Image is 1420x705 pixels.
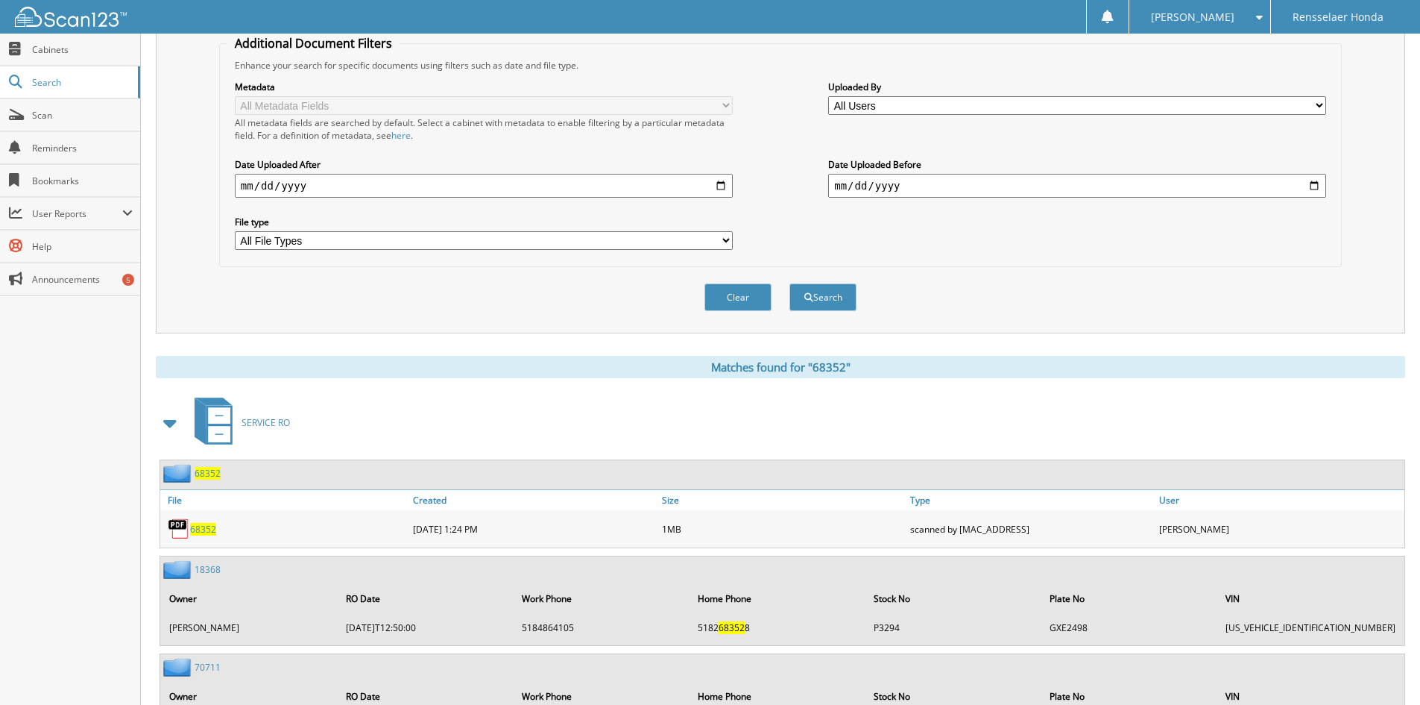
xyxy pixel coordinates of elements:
[828,158,1326,171] label: Date Uploaded Before
[162,583,337,614] th: Owner
[828,81,1326,93] label: Uploaded By
[1155,514,1404,544] div: [PERSON_NAME]
[235,174,733,198] input: start
[866,583,1041,614] th: Stock No
[338,615,514,640] td: [DATE]T12:50:00
[122,274,134,286] div: 5
[235,81,733,93] label: Metadata
[32,142,133,154] span: Reminders
[1155,490,1404,510] a: User
[789,283,856,311] button: Search
[15,7,127,27] img: scan123-logo-white.svg
[690,583,865,614] th: Home Phone
[514,583,689,614] th: Work Phone
[866,615,1041,640] td: P3294
[658,514,907,544] div: 1MB
[1042,583,1217,614] th: Plate No
[168,518,190,540] img: PDF.png
[195,563,221,576] a: 18368
[391,129,411,142] a: here
[235,216,733,228] label: File type
[32,109,133,122] span: Scan
[1042,615,1217,640] td: GXE2498
[906,514,1155,544] div: scanned by [MAC_ADDRESS]
[704,283,771,311] button: Clear
[195,661,221,674] a: 70711
[1218,615,1403,640] td: [US_VEHICLE_IDENTIFICATION_NUMBER]
[190,523,216,536] a: 68352
[162,615,337,640] td: [PERSON_NAME]
[1345,633,1420,705] iframe: Chat Widget
[690,615,865,640] td: 5182 8
[235,158,733,171] label: Date Uploaded After
[409,514,658,544] div: [DATE] 1:24 PM
[409,490,658,510] a: Created
[32,76,130,89] span: Search
[160,490,409,510] a: File
[906,490,1155,510] a: Type
[1218,583,1403,614] th: VIN
[156,356,1405,378] div: Matches found for "68352"
[163,658,195,677] img: folder2.png
[32,43,133,56] span: Cabinets
[828,174,1326,198] input: end
[163,464,195,483] img: folder2.png
[242,416,290,429] span: SERVICE RO
[227,59,1334,72] div: Enhance your search for specific documents using filters such as date and file type.
[235,116,733,142] div: All metadata fields are searched by default. Select a cabinet with metadata to enable filtering b...
[32,207,122,220] span: User Reports
[1293,13,1383,22] span: Rensselaer Honda
[32,273,133,286] span: Announcements
[1151,13,1234,22] span: [PERSON_NAME]
[32,240,133,253] span: Help
[227,35,400,51] legend: Additional Document Filters
[186,393,290,452] a: SERVICE RO
[163,560,195,579] img: folder2.png
[514,615,689,640] td: 5184864105
[719,621,745,634] span: 68352
[338,583,514,614] th: RO Date
[32,175,133,187] span: Bookmarks
[658,490,907,510] a: Size
[195,467,221,480] a: 68352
